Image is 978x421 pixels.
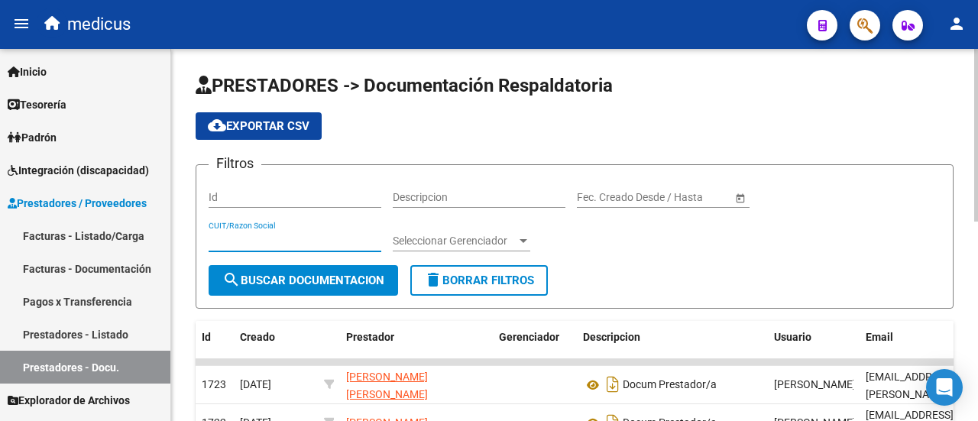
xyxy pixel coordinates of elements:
[196,112,322,140] button: Exportar CSV
[603,372,623,397] i: Descargar documento
[774,378,856,390] span: [PERSON_NAME]
[410,265,548,296] button: Borrar Filtros
[8,63,47,80] span: Inicio
[209,153,261,174] h3: Filtros
[346,371,428,400] span: [PERSON_NAME] [PERSON_NAME]
[8,162,149,179] span: Integración (discapacidad)
[222,270,241,289] mat-icon: search
[8,96,66,113] span: Tesorería
[623,379,717,391] span: Docum Prestador/a
[866,371,954,418] span: [EMAIL_ADDRESS][PERSON_NAME][DOMAIN_NAME]
[8,392,130,409] span: Explorador de Archivos
[577,321,768,371] datatable-header-cell: Descripcion
[196,321,234,371] datatable-header-cell: Id
[209,265,398,296] button: Buscar Documentacion
[202,331,211,343] span: Id
[8,195,147,212] span: Prestadores / Proveedores
[340,321,493,371] datatable-header-cell: Prestador
[424,274,534,287] span: Borrar Filtros
[774,331,811,343] span: Usuario
[947,15,966,33] mat-icon: person
[424,270,442,289] mat-icon: delete
[240,331,275,343] span: Creado
[8,129,57,146] span: Padrón
[493,321,577,371] datatable-header-cell: Gerenciador
[646,191,721,204] input: Fecha fin
[234,321,318,371] datatable-header-cell: Creado
[202,378,226,390] span: 1723
[196,75,613,96] span: PRESTADORES -> Documentación Respaldatoria
[222,274,384,287] span: Buscar Documentacion
[732,189,748,206] button: Open calendar
[577,191,633,204] input: Fecha inicio
[346,331,394,343] span: Prestador
[866,331,893,343] span: Email
[583,331,640,343] span: Descripcion
[208,116,226,134] mat-icon: cloud_download
[499,331,559,343] span: Gerenciador
[393,235,517,248] span: Seleccionar Gerenciador
[67,8,131,41] span: medicus
[208,119,309,133] span: Exportar CSV
[768,321,860,371] datatable-header-cell: Usuario
[12,15,31,33] mat-icon: menu
[240,378,271,390] span: [DATE]
[926,369,963,406] div: Open Intercom Messenger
